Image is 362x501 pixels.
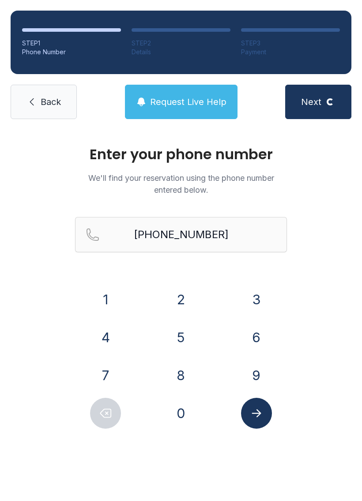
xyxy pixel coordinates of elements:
[241,322,272,353] button: 6
[301,96,321,108] span: Next
[90,398,121,429] button: Delete number
[150,96,226,108] span: Request Live Help
[241,48,340,56] div: Payment
[90,322,121,353] button: 4
[132,39,230,48] div: STEP 2
[22,39,121,48] div: STEP 1
[241,284,272,315] button: 3
[75,217,287,252] input: Reservation phone number
[75,147,287,161] h1: Enter your phone number
[166,398,196,429] button: 0
[90,360,121,391] button: 7
[41,96,61,108] span: Back
[166,322,196,353] button: 5
[22,48,121,56] div: Phone Number
[166,360,196,391] button: 8
[132,48,230,56] div: Details
[166,284,196,315] button: 2
[90,284,121,315] button: 1
[241,360,272,391] button: 9
[75,172,287,196] p: We'll find your reservation using the phone number entered below.
[241,39,340,48] div: STEP 3
[241,398,272,429] button: Submit lookup form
